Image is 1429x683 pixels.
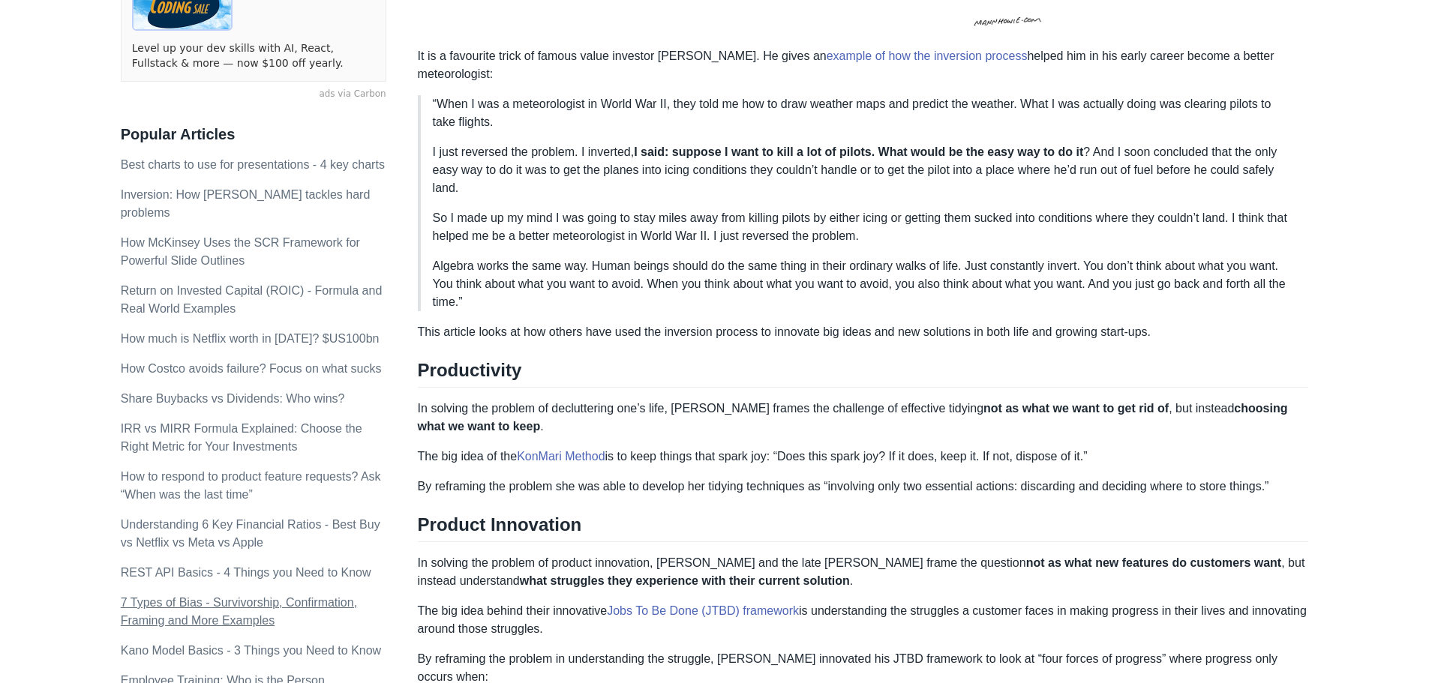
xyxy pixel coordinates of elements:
a: How much is Netflix worth in [DATE]? $US100bn [121,332,380,345]
p: The big idea behind their innovative is understanding the struggles a customer faces in making pr... [418,602,1309,638]
a: ads via Carbon [121,88,386,101]
p: The big idea of the is to keep things that spark joy: “Does this spark joy? If it does, keep it. ... [418,448,1309,466]
p: “When I was a meteorologist in World War II, they told me how to draw weather maps and predict th... [433,95,1297,131]
a: Best charts to use for presentations - 4 key charts [121,158,385,171]
strong: not as what we want to get rid of [983,402,1169,415]
a: KonMari Method [517,450,605,463]
strong: what struggles they experience with their current solution [520,574,850,587]
a: Share Buybacks vs Dividends: Who wins? [121,392,345,405]
a: Return on Invested Capital (ROIC) - Formula and Real World Examples [121,284,383,315]
a: 7 Types of Bias - Survivorship, Confirmation, Framing and More Examples [121,596,357,627]
strong: suppose I want to kill a lot of pilots. What would be the easy way to do it [672,145,1083,158]
p: I just reversed the problem. I inverted, ? And I soon concluded that the only easy way to do it w... [433,143,1297,197]
p: This article looks at how others have used the inversion process to innovate big ideas and new so... [418,323,1309,341]
p: In solving the problem of decluttering one’s life, [PERSON_NAME] frames the challenge of effectiv... [418,400,1309,436]
a: Kano Model Basics - 3 Things you Need to Know [121,644,381,657]
a: IRR vs MIRR Formula Explained: Choose the Right Metric for Your Investments [121,422,362,453]
a: Understanding 6 Key Financial Ratios - Best Buy vs Netflix vs Meta vs Apple [121,518,380,549]
strong: not as what new features do customers want [1026,556,1282,569]
a: How Costco avoids failure? Focus on what sucks [121,362,382,375]
h3: Popular Articles [121,125,386,144]
h2: Productivity [418,359,1309,388]
p: By reframing the problem she was able to develop her tidying techniques as “involving only two es... [418,478,1309,496]
a: Jobs To Be Done (JTBD) framework [607,604,799,617]
a: How McKinsey Uses the SCR Framework for Powerful Slide Outlines [121,236,360,267]
a: REST API Basics - 4 Things you Need to Know [121,566,371,579]
h2: Product Innovation [418,514,1309,542]
a: Inversion: How [PERSON_NAME] tackles hard problems [121,188,371,219]
strong: I said: [634,145,668,158]
p: In solving the problem of product innovation, [PERSON_NAME] and the late [PERSON_NAME] frame the ... [418,554,1309,590]
p: So I made up my mind I was going to stay miles away from killing pilots by either icing or gettin... [433,209,1297,245]
a: How to respond to product feature requests? Ask “When was the last time” [121,470,381,501]
a: example of how the inversion process [827,49,1028,62]
a: Level up your dev skills with AI, React, Fullstack & more — now $100 off yearly. [132,41,375,70]
p: Algebra works the same way. Human beings should do the same thing in their ordinary walks of life... [433,257,1297,311]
